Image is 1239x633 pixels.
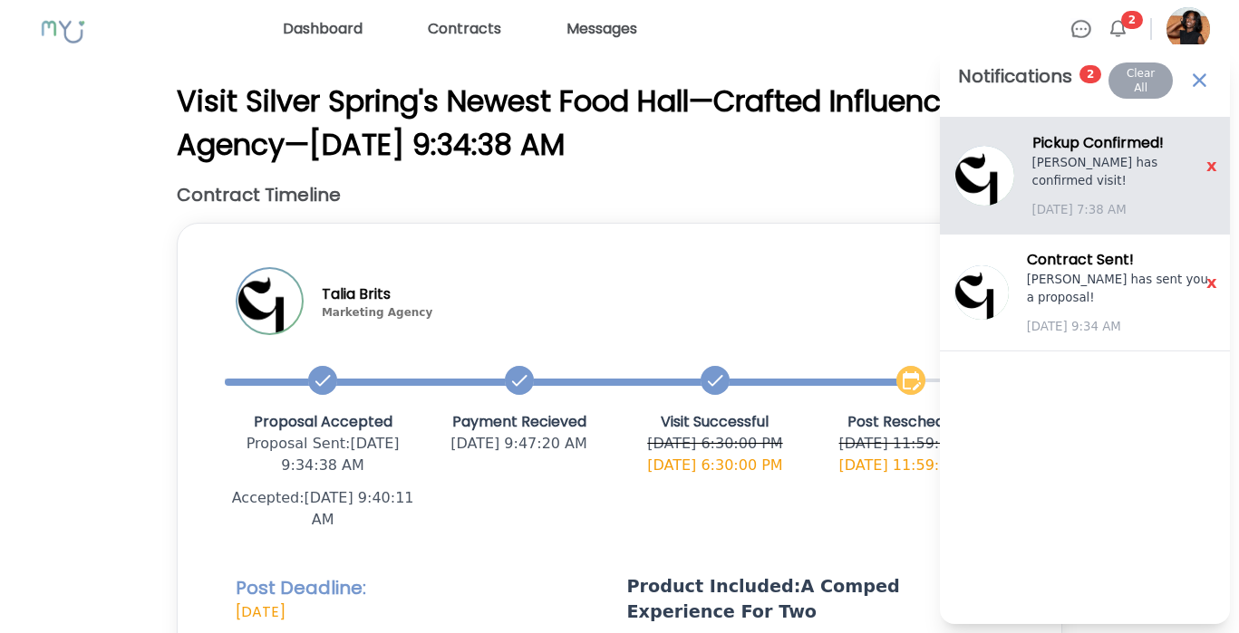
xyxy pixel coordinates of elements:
p: [DATE] 9:34 AM [1027,318,1215,336]
img: Profile [954,146,1014,206]
p: Post Rescheduled [813,411,1009,433]
img: Close Contract Notifications [1187,68,1212,92]
h2: Post Deadline: [236,574,613,623]
span: 2 [1079,65,1101,83]
p: [DATE] 6:30:00 PM [617,433,813,455]
p: [DATE] 6:30:00 PM [617,455,813,476]
img: Chat [1070,18,1092,40]
p: Accepted: [DATE] 9:40:11 AM [225,487,421,531]
a: Contracts [421,14,508,43]
span: x [1195,152,1228,179]
span: 2 [1121,11,1143,29]
p: [PERSON_NAME] has confirmed visit! [1032,154,1215,190]
button: x [1201,154,1223,176]
img: Profile [237,269,302,333]
img: Bell [1107,18,1128,40]
button: x [1201,271,1223,293]
a: Dashboard [276,14,370,43]
p: Talia Brits [322,283,432,305]
p: Visit Successful [617,411,813,433]
p: Payment Recieved [421,411,616,433]
p: Visit Silver Spring's Newest Food Hall — Crafted Influence Agency — [DATE] 9:34:38 AM [177,80,1062,167]
p: [DATE] 11:59:59 PM [813,433,1009,455]
h3: Pickup Confirmed ! [1032,132,1215,154]
img: Profile [1166,7,1210,51]
p: Proposal Sent : [DATE] 9:34:38 AM [225,433,421,476]
p: [DATE] 7:38 AM [1032,201,1215,219]
p: [DATE] 9:47:20 AM [421,433,616,455]
button: Clear All [1108,62,1172,99]
h2: Contract Timeline [177,181,1062,208]
p: Product Included: A Comped Experience For Two [627,574,1004,625]
p: [DATE] 11:59:59 PM [813,455,1009,476]
p: Proposal Accepted [225,411,421,433]
p: Marketing Agency [322,305,432,320]
p: [PERSON_NAME] has sent you a proposal! [1027,271,1215,307]
p: [DATE] [236,601,613,623]
img: Profile [954,265,1009,320]
span: x [1195,269,1228,296]
a: Messages [559,14,644,43]
h3: Contract Sent ! [1027,249,1215,271]
h2: Notifications [958,62,1072,90]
